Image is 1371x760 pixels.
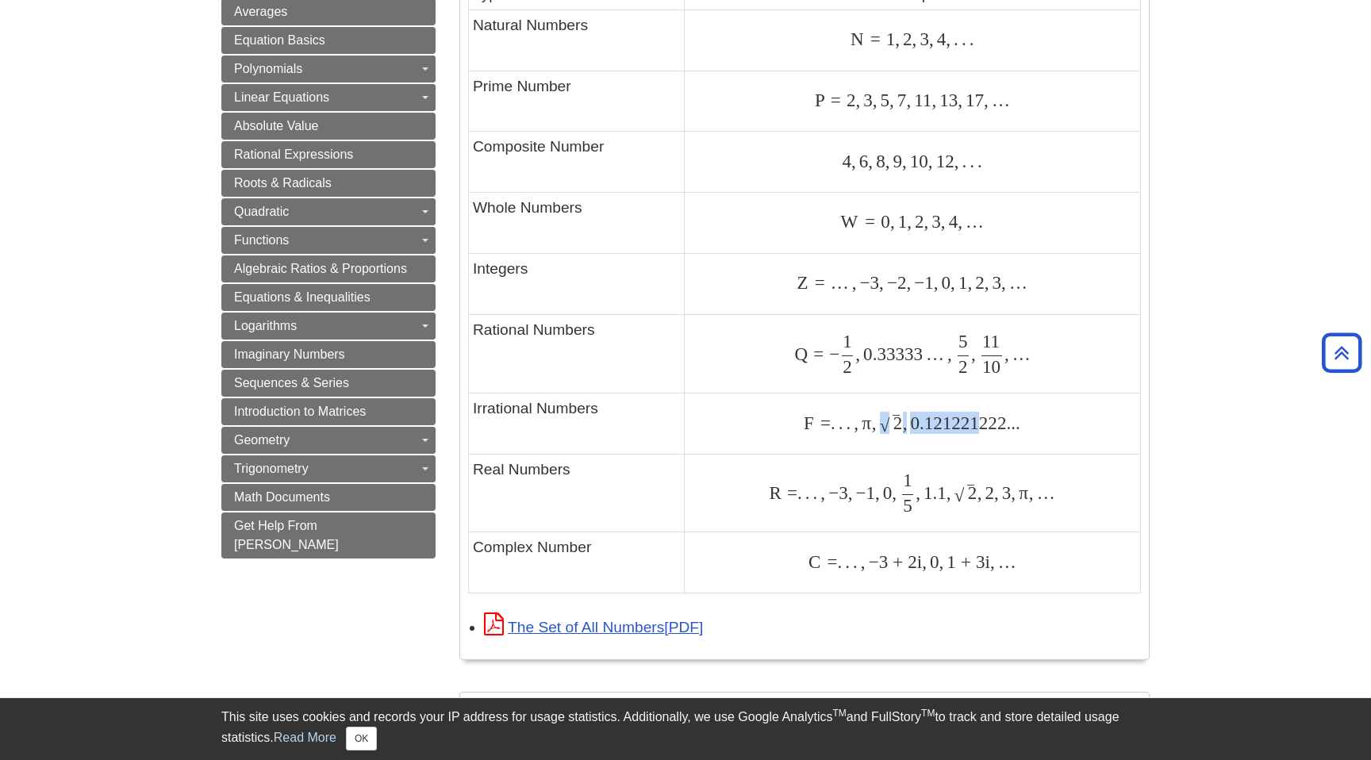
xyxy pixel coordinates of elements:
[804,413,815,433] span: F
[892,482,897,503] span: ,
[907,413,1020,433] span: 0.121221222...
[866,482,875,503] span: 1
[843,331,852,351] span: 1
[234,5,287,18] span: Averages
[928,211,941,232] span: 3
[921,708,935,719] sup: TM
[221,484,436,511] a: Math Documents
[958,29,966,49] span: .
[873,90,878,110] span: ,
[234,290,371,304] span: Equations & Inequalities
[972,272,985,293] span: 2
[906,272,911,293] span: ,
[958,90,962,110] span: ,
[1016,482,1029,503] span: π
[865,29,881,49] span: =
[950,29,958,49] span: .
[989,90,1010,110] span: …
[469,253,685,314] td: Integers
[769,482,781,503] span: R
[825,90,841,110] span: =
[860,90,873,110] span: 3
[934,272,939,293] span: ,
[469,455,685,532] td: Real Numbers
[962,211,984,232] span: …
[890,211,895,232] span: ,
[852,482,866,503] span: −
[968,482,977,503] span: 2
[815,90,825,110] span: P
[797,482,802,503] span: .
[900,29,912,49] span: 2
[234,433,290,447] span: Geometry
[985,551,989,572] span: i
[884,272,897,293] span: −
[933,151,954,171] span: 12
[889,90,894,110] span: ,
[841,90,856,110] span: 2
[831,413,835,433] span: .
[903,551,917,572] span: 2
[234,519,339,551] span: Get Help From [PERSON_NAME]
[894,90,907,110] span: 7
[873,151,885,171] span: 8
[990,551,995,572] span: ,
[851,29,865,49] span: N
[825,272,849,293] span: …
[866,551,879,572] span: −
[875,211,890,232] span: 0
[221,398,436,425] a: Introduction to Matrices
[994,482,999,503] span: ,
[802,482,810,503] span: .
[221,27,436,54] a: Equation Basics
[982,331,1000,351] span: 11
[879,551,889,572] span: 3
[234,119,318,132] span: Absolute Value
[859,211,875,232] span: =
[912,211,924,232] span: 2
[234,490,330,504] span: Math Documents
[944,344,952,364] span: ,
[903,470,912,490] span: 1
[857,272,870,293] span: −
[234,62,302,75] span: Polynomials
[221,227,436,254] a: Functions
[916,29,929,49] span: 3
[842,151,851,171] span: 4
[903,413,908,433] span: ,
[808,551,821,572] span: C
[234,462,309,475] span: Trigonometry
[931,90,936,110] span: ,
[234,148,353,161] span: Rational Expressions
[1009,344,1031,364] span: …
[221,284,436,311] a: Equations & Inequalities
[469,314,685,393] td: Rational Numbers
[469,532,685,593] td: Complex Number
[221,198,436,225] a: Quadratic
[872,413,877,433] span: ,
[234,205,289,218] span: Quadratic
[966,151,974,171] span: .
[985,272,989,293] span: ,
[995,551,1016,572] span: …
[958,331,968,351] span: 5
[808,344,824,364] span: =
[824,344,839,364] span: −
[809,482,817,503] span: .
[843,413,851,433] span: .
[950,272,955,293] span: ,
[977,482,982,503] span: ,
[851,413,858,433] span: ,
[234,405,366,418] span: Introduction to Matrices
[839,482,848,503] span: 3
[954,151,959,171] span: ,
[849,272,857,293] span: ,
[881,29,896,49] span: 1
[221,708,1150,750] div: This site uses cookies and records your IP address for usage statistics. Additionally, we use Goo...
[934,29,947,49] span: 4
[1004,344,1009,364] span: ,
[234,347,345,361] span: Imaginary Numbers
[954,485,965,505] span: √
[858,551,866,572] span: ,
[916,482,920,503] span: ,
